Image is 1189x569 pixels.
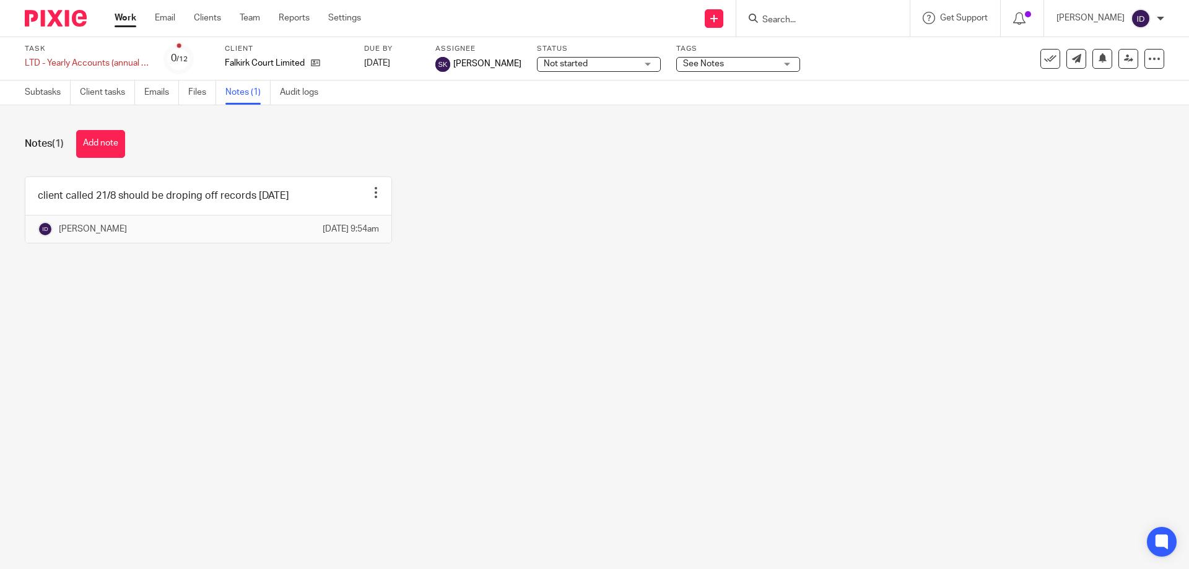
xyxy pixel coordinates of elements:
img: svg%3E [1131,9,1151,28]
img: Pixie [25,10,87,27]
a: Work [115,12,136,24]
span: [PERSON_NAME] [453,58,521,70]
p: [PERSON_NAME] [1056,12,1125,24]
span: (1) [52,139,64,149]
a: Reports [279,12,310,24]
a: Client tasks [80,80,135,105]
span: Get Support [940,14,988,22]
label: Status [537,44,661,54]
a: Subtasks [25,80,71,105]
button: Add note [76,130,125,158]
h1: Notes [25,137,64,150]
a: Audit logs [280,80,328,105]
div: LTD - Yearly Accounts (annual job) [25,57,149,69]
a: Email [155,12,175,24]
a: Clients [194,12,221,24]
label: Due by [364,44,420,54]
p: Falkirk Court Limited [225,57,305,69]
img: svg%3E [435,57,450,72]
label: Tags [676,44,800,54]
input: Search [761,15,873,26]
a: Notes (1) [225,80,271,105]
label: Assignee [435,44,521,54]
span: Not started [544,59,588,68]
a: Emails [144,80,179,105]
span: See Notes [683,59,724,68]
img: svg%3E [38,222,53,237]
span: [DATE] [364,59,390,67]
label: Client [225,44,349,54]
a: Settings [328,12,361,24]
div: 0 [171,51,188,66]
label: Task [25,44,149,54]
small: /12 [176,56,188,63]
a: Files [188,80,216,105]
a: Team [240,12,260,24]
p: [PERSON_NAME] [59,223,127,235]
p: [DATE] 9:54am [323,223,379,235]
